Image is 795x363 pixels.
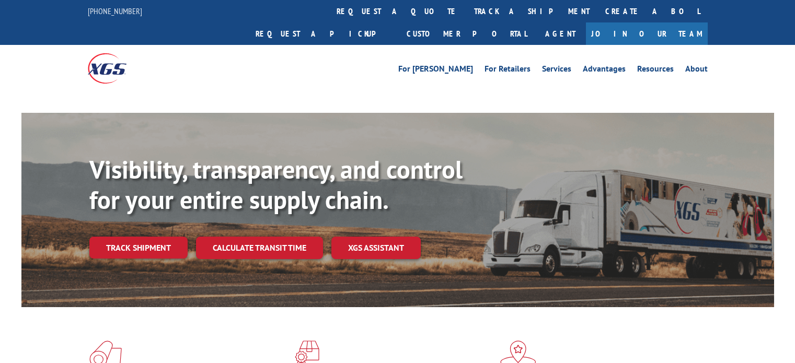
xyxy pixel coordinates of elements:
[196,237,323,259] a: Calculate transit time
[685,65,708,76] a: About
[586,22,708,45] a: Join Our Team
[88,6,142,16] a: [PHONE_NUMBER]
[89,237,188,259] a: Track shipment
[583,65,626,76] a: Advantages
[637,65,674,76] a: Resources
[535,22,586,45] a: Agent
[485,65,531,76] a: For Retailers
[89,153,463,216] b: Visibility, transparency, and control for your entire supply chain.
[398,65,473,76] a: For [PERSON_NAME]
[542,65,571,76] a: Services
[248,22,399,45] a: Request a pickup
[331,237,421,259] a: XGS ASSISTANT
[399,22,535,45] a: Customer Portal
